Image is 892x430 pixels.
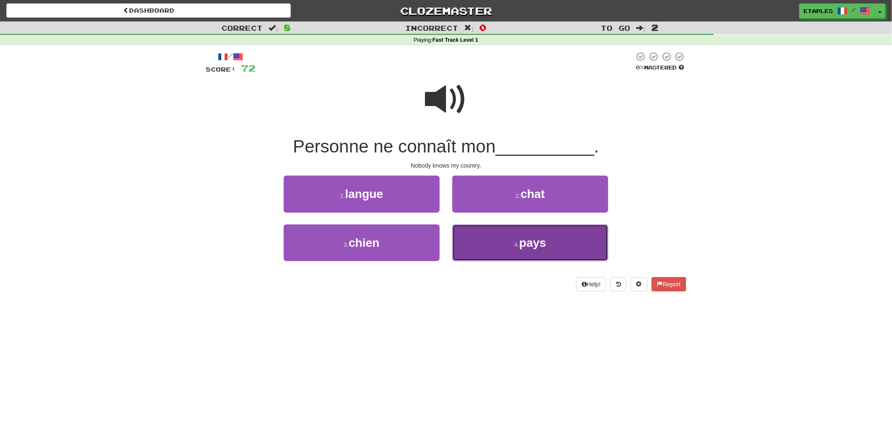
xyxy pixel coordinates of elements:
[6,3,291,18] a: Dashboard
[594,136,599,156] span: .
[304,3,588,18] a: Clozemaster
[637,24,646,32] span: :
[241,63,255,73] span: 72
[852,7,856,13] span: /
[433,37,478,43] strong: Fast Track Level 1
[636,64,644,71] span: 0 %
[465,24,474,32] span: :
[799,3,875,19] a: etaples /
[222,24,263,32] span: Correct
[284,22,291,32] span: 8
[634,64,686,72] div: Mastered
[516,192,521,199] small: 2 .
[479,22,486,32] span: 0
[521,187,545,200] span: chat
[514,241,519,248] small: 4 .
[651,22,658,32] span: 2
[804,7,833,15] span: etaples
[349,236,379,249] span: chien
[652,277,686,291] button: Report
[406,24,459,32] span: Incorrect
[340,192,345,199] small: 1 .
[610,277,626,291] button: Round history (alt+y)
[496,136,594,156] span: __________
[269,24,278,32] span: :
[345,187,383,200] span: langue
[206,51,255,62] div: /
[293,136,496,156] span: Personne ne connaît mon
[344,241,349,248] small: 3 .
[206,161,686,170] div: Nobody knows my country.
[206,66,236,73] span: Score:
[452,176,608,212] button: 2.chat
[284,224,440,261] button: 3.chien
[601,24,631,32] span: To go
[452,224,608,261] button: 4.pays
[576,277,606,291] button: Help!
[519,236,546,249] span: pays
[284,176,440,212] button: 1.langue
